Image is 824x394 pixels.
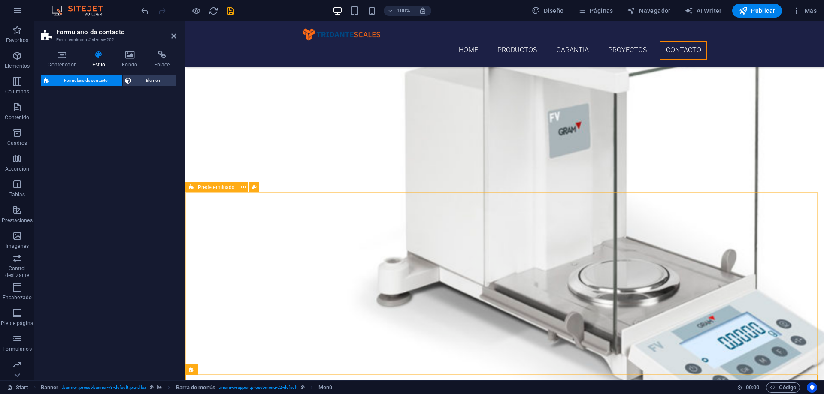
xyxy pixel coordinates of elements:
i: Volver a cargar página [209,6,218,16]
h4: Enlace [147,51,176,69]
span: Element [134,75,173,86]
h3: Predeterminado #ed-new-202 [56,36,159,44]
span: Navegador [627,6,671,15]
button: AI Writer [681,4,725,18]
button: Publicar [732,4,782,18]
p: Encabezado [3,294,32,301]
p: Cuadros [7,140,27,147]
span: Páginas [578,6,613,15]
p: Prestaciones [2,217,32,224]
p: Accordion [5,165,29,172]
p: Favoritos [6,37,28,44]
span: Código [770,382,796,393]
button: Páginas [574,4,617,18]
h4: Contenedor [41,51,85,69]
span: Formulario de contacto [52,75,120,86]
span: Más [792,6,817,15]
button: Element [123,75,176,86]
p: Formularios [3,346,31,352]
i: Este elemento es un preajuste personalizable [150,385,154,390]
i: Guardar (Ctrl+S) [226,6,236,16]
p: Contenido [5,114,29,121]
h4: Fondo [115,51,148,69]
p: Tablas [9,191,25,198]
i: Este elemento es un preajuste personalizable [301,385,305,390]
button: Diseño [528,4,567,18]
i: Este elemento contiene un fondo [157,385,162,390]
span: Haz clic para seleccionar y doble clic para editar [318,382,332,393]
button: Formulario de contacto [41,75,122,86]
button: save [225,6,236,16]
p: Pie de página [1,320,33,327]
h6: Tiempo de la sesión [737,382,760,393]
p: Columnas [5,88,30,95]
span: Predeterminado [198,185,234,190]
p: Imágenes [6,243,29,250]
button: 100% [384,6,414,16]
button: Usercentrics [807,382,817,393]
h4: Estilo [85,51,115,69]
button: Navegador [624,4,674,18]
span: 00 00 [746,382,759,393]
img: Editor Logo [49,6,114,16]
span: . menu-wrapper .preset-menu-v2-default [219,382,297,393]
button: Más [789,4,820,18]
span: . banner .preset-banner-v3-default .parallax [62,382,146,393]
span: Barra de menús [176,382,215,393]
button: reload [208,6,218,16]
h6: 100% [397,6,410,16]
a: Haz clic para cancelar la selección y doble clic para abrir páginas [7,382,28,393]
h2: Formulario de contacto [56,28,176,36]
i: Deshacer: Añadir elemento (Ctrl+Z) [140,6,150,16]
span: Diseño [532,6,564,15]
span: : [752,384,753,391]
span: Haz clic para seleccionar y doble clic para editar [41,382,59,393]
i: Al redimensionar, ajustar el nivel de zoom automáticamente para ajustarse al dispositivo elegido. [419,7,427,15]
nav: breadcrumb [41,382,332,393]
p: Elementos [5,63,30,69]
span: AI Writer [685,6,722,15]
button: Código [766,382,800,393]
button: Haz clic para salir del modo de previsualización y seguir editando [191,6,201,16]
span: Publicar [739,6,776,15]
button: undo [139,6,150,16]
